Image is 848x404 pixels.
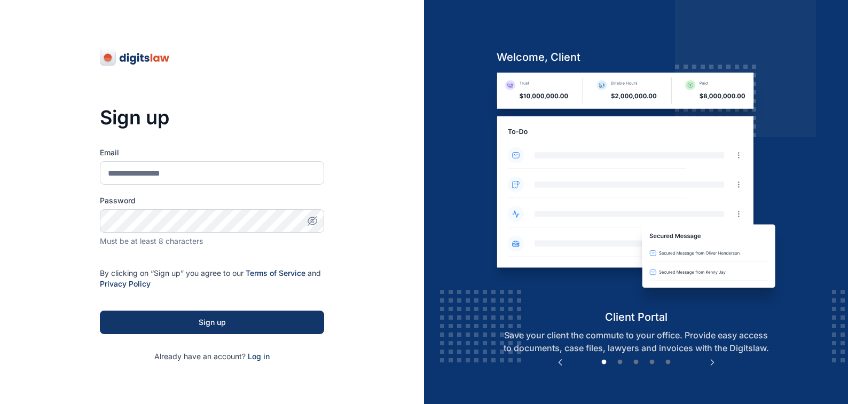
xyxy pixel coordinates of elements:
p: By clicking on “Sign up” you agree to our and [100,268,324,289]
button: Previous [555,357,566,368]
button: 3 [631,357,641,368]
h3: Sign up [100,107,324,128]
button: 5 [663,357,673,368]
button: 2 [615,357,625,368]
button: 1 [599,357,609,368]
button: Sign up [100,311,324,334]
button: 4 [647,357,657,368]
div: Must be at least 8 characters [100,236,324,247]
p: Already have an account? [100,351,324,362]
h5: welcome, client [488,50,784,65]
img: client-portal [488,73,784,309]
img: digitslaw-logo [100,49,170,66]
a: Privacy Policy [100,279,151,288]
label: Password [100,195,324,206]
a: Terms of Service [246,268,305,278]
a: Log in [248,352,270,361]
h5: client portal [488,310,784,324]
button: Next [707,357,718,368]
label: Email [100,147,324,158]
div: Sign up [117,317,307,328]
p: Save your client the commute to your office. Provide easy access to documents, case files, lawyer... [488,329,784,354]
